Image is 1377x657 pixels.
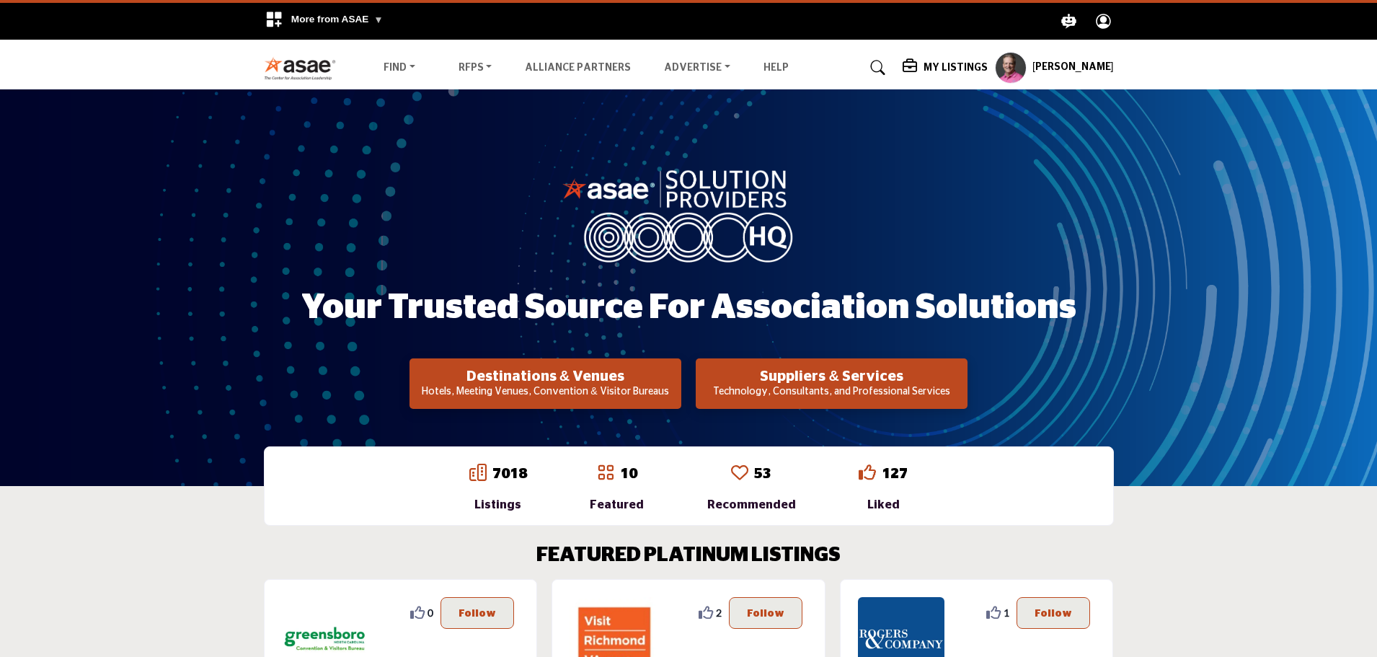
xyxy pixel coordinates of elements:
[301,286,1076,330] h1: Your Trusted Source for Association Solutions
[492,467,527,481] a: 7018
[763,63,789,73] a: Help
[597,464,614,484] a: Go to Featured
[448,58,502,78] a: RFPs
[428,605,433,620] span: 0
[562,167,815,262] img: image
[256,3,392,40] div: More from ASAE
[859,496,908,513] div: Liked
[707,496,796,513] div: Recommended
[414,385,677,400] p: Hotels, Meeting Venues, Convention & Visitor Bureaus
[856,56,895,79] a: Search
[700,385,963,400] p: Technology, Consultants, and Professional Services
[716,605,722,620] span: 2
[373,58,425,78] a: Find
[536,544,841,568] h2: FEATURED PLATINUM LISTINGS
[620,467,637,481] a: 10
[1017,597,1090,629] button: Follow
[654,58,740,78] a: Advertise
[291,14,384,25] span: More from ASAE
[590,496,644,513] div: Featured
[264,56,344,80] img: Site Logo
[859,464,876,481] i: Go to Liked
[459,605,496,621] p: Follow
[754,467,771,481] a: 53
[882,467,908,481] a: 127
[525,63,631,73] a: Alliance Partners
[924,61,988,74] h5: My Listings
[696,358,968,409] button: Suppliers & Services Technology, Consultants, and Professional Services
[409,358,681,409] button: Destinations & Venues Hotels, Meeting Venues, Convention & Visitor Bureaus
[729,597,802,629] button: Follow
[414,368,677,385] h2: Destinations & Venues
[469,496,527,513] div: Listings
[903,59,988,76] div: My Listings
[1004,605,1009,620] span: 1
[1032,61,1114,75] h5: [PERSON_NAME]
[700,368,963,385] h2: Suppliers & Services
[747,605,784,621] p: Follow
[440,597,514,629] button: Follow
[1035,605,1072,621] p: Follow
[995,52,1027,84] button: Show hide supplier dropdown
[731,464,748,484] a: Go to Recommended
